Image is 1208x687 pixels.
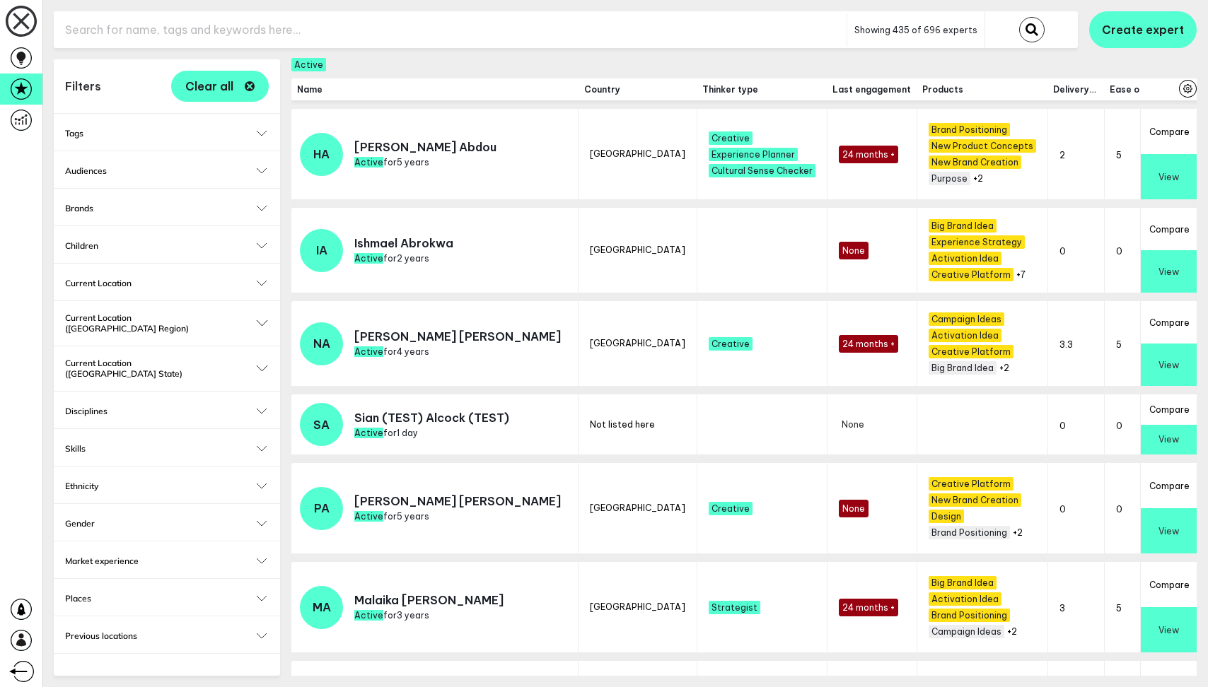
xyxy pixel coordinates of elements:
h1: Filters [65,79,101,93]
span: Activation Idea [929,252,1001,265]
button: Children [65,240,269,251]
span: Activation Idea [929,329,1001,342]
span: 5 [1116,150,1122,160]
h2: Audiences [65,165,269,176]
span: for 5 years [354,511,429,522]
p: [PERSON_NAME] Abdou [354,140,496,154]
span: Brand Positioning [929,123,1010,136]
span: Name [297,84,573,95]
span: 24 months + [839,146,898,163]
button: Compare [1141,562,1197,607]
span: [GEOGRAPHIC_DATA] [590,601,685,612]
span: Clear all [185,81,233,92]
span: New Brand Creation [929,493,1021,507]
span: Big Brand Idea [929,361,997,375]
span: 0 [1116,246,1122,257]
span: for 2 years [354,253,429,264]
span: Big Brand Idea [929,576,997,589]
span: Experience Planner [709,148,798,161]
span: Campaign Ideas [929,312,1004,326]
span: Experience Strategy [929,235,1025,249]
button: Brands [65,203,269,213]
span: 3.3 [1059,339,1073,350]
span: Ease of working [1110,84,1155,95]
span: for 4 years [354,346,429,357]
span: [GEOGRAPHIC_DATA] [590,148,685,159]
button: View [1141,425,1197,455]
span: Thinker type [702,84,821,95]
button: Compare [1141,394,1197,425]
span: NA [313,336,330,351]
span: Active [354,610,383,621]
span: Country [584,84,691,95]
button: Skills [65,443,269,454]
span: Creative [709,337,753,351]
button: Clear all [171,71,269,102]
span: 3 [1059,603,1065,613]
span: 0 [1059,504,1066,515]
p: Sian (TEST) Alcock (TEST) [354,411,509,425]
button: Tags [65,128,269,139]
button: +2 [999,363,1009,373]
span: 5 [1116,603,1122,613]
button: View [1141,250,1197,293]
input: Search for name, tags and keywords here... [54,13,847,47]
button: Current Location [65,278,269,288]
span: Showing 435 of 696 experts [854,25,977,35]
button: Create expert [1089,11,1197,48]
h2: Places [65,593,269,604]
span: Delivery Accuracy [1053,84,1098,95]
p: Malaika [PERSON_NAME] [354,593,504,607]
span: 24 months + [839,599,898,616]
span: None [839,416,867,433]
button: Compare [1141,463,1197,508]
button: +2 [1007,626,1017,637]
h2: Current Location ([GEOGRAPHIC_DATA] State) [65,358,269,379]
span: for 1 day [354,428,418,438]
span: 5 [1116,339,1122,350]
span: Products [922,84,1042,95]
span: Brand Positioning [929,609,1010,622]
span: HA [313,147,330,161]
span: Strategist [709,601,760,614]
button: View [1141,607,1197,652]
span: [GEOGRAPHIC_DATA] [590,503,685,513]
button: View [1141,343,1197,386]
button: Market experience [65,556,269,566]
button: Products [65,668,269,679]
span: for 3 years [354,610,429,621]
button: Previous locations [65,630,269,641]
button: Gender [65,518,269,529]
button: Compare [1141,301,1197,343]
span: Active [354,428,383,438]
button: View [1141,154,1197,199]
button: Compare [1141,208,1197,250]
span: [GEOGRAPHIC_DATA] [590,338,685,348]
span: Cultural Sense Checker [709,164,815,177]
span: IA [316,243,327,257]
span: 0 [1116,504,1122,515]
button: Ethnicity [65,481,269,491]
span: Creative Platform [929,345,1014,358]
button: View [1141,508,1197,553]
span: Active [291,58,326,71]
button: Current Location ([GEOGRAPHIC_DATA] Region) [65,312,269,334]
span: [GEOGRAPHIC_DATA] [590,245,685,255]
span: SA [313,418,330,432]
span: Not listed here [590,419,655,430]
span: Active [354,157,383,168]
span: New Brand Creation [929,155,1021,169]
span: Brand Positioning [929,526,1010,539]
span: 0 [1059,421,1066,431]
button: Disciplines [65,406,269,416]
span: Last engagement [832,84,911,95]
span: MA [313,600,331,614]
